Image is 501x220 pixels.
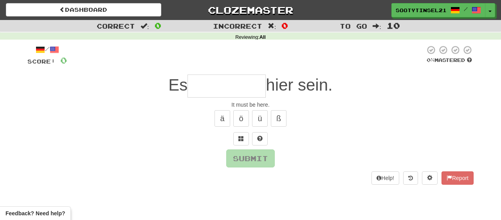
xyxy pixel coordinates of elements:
[5,209,65,217] span: Open feedback widget
[464,6,468,12] span: /
[260,35,266,40] strong: All
[396,7,447,14] span: Sootytinsel21
[268,23,276,29] span: :
[6,3,161,16] a: Dashboard
[141,23,149,29] span: :
[340,22,367,30] span: To go
[155,21,161,30] span: 0
[252,110,268,127] button: ü
[271,110,287,127] button: ß
[168,76,187,94] span: Es
[266,76,332,94] span: hier sein.
[226,149,275,167] button: Submit
[403,171,418,185] button: Round history (alt+y)
[252,132,268,145] button: Single letter hint - you only get 1 per sentence and score half the points! alt+h
[442,171,474,185] button: Report
[373,23,381,29] span: :
[27,45,67,55] div: /
[281,21,288,30] span: 0
[233,110,249,127] button: ö
[387,21,400,30] span: 10
[173,3,328,17] a: Clozemaster
[97,22,135,30] span: Correct
[427,57,434,63] span: 0 %
[425,57,474,64] div: Mastered
[371,171,399,185] button: Help!
[27,101,474,109] div: It must be here.
[214,110,230,127] button: ä
[233,132,249,145] button: Switch sentence to multiple choice alt+p
[391,3,485,17] a: Sootytinsel21 /
[27,58,56,65] span: Score:
[213,22,262,30] span: Incorrect
[60,55,67,65] span: 0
